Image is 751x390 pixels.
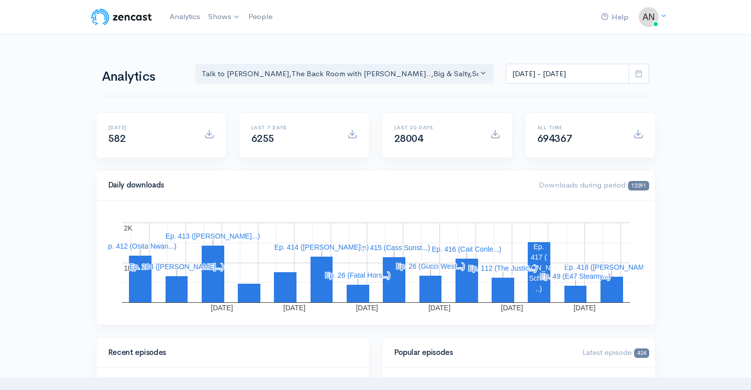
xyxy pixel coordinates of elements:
a: People [244,6,276,28]
text: [DATE] [283,304,305,312]
text: [PERSON_NAME] [510,264,567,272]
text: Ep. 49 (E47 Steamy...) [540,272,611,280]
span: Downloads during period: [539,180,649,189]
text: Ep. 26 (Fatal Hors...) [325,271,390,279]
button: Talk to Allison, The Back Room with Andy O..., Big & Salty, Serial Tales - Joan Julie..., The Cam... [195,64,494,84]
span: 424 [634,348,649,358]
text: [DATE] [428,304,450,312]
text: Ep. 112 (The Justic...) [468,264,537,272]
text: [DATE] [573,304,595,312]
text: ..) [535,285,541,293]
span: 694367 [537,132,572,145]
iframe: gist-messenger-bubble-iframe [717,356,741,380]
text: 2K [124,224,133,232]
span: 28004 [394,132,423,145]
text: 1K [124,264,133,272]
h6: All time [537,125,621,130]
text: Ep. 26 (Gucci West...) [396,262,465,270]
text: Ep. 204 ([PERSON_NAME]...) [129,263,223,271]
text: Ep. 413 ([PERSON_NAME]...) [165,232,259,240]
h4: Daily downloads [108,181,527,189]
text: Ep. 415 (Cass Sunst...) [357,244,430,252]
h6: [DATE] [108,125,192,130]
input: analytics date range selector [506,64,629,84]
h1: Analytics [102,70,183,84]
h4: Popular episodes [394,348,571,357]
a: Shows [204,6,244,28]
text: [DATE] [211,304,233,312]
span: 12291 [628,181,649,190]
h4: Recent episodes [108,348,351,357]
a: Help [597,7,633,28]
div: Talk to [PERSON_NAME] , The Back Room with [PERSON_NAME].. , Big & Salty , Serial Tales - [PERSON... [202,68,479,80]
text: Ep. 414 ([PERSON_NAME]...) [274,243,368,251]
text: Ep. 416 (Cait Conle...) [431,245,501,253]
img: ... [639,7,659,27]
span: Latest episode: [582,347,649,357]
text: [DATE] [356,304,378,312]
text: Ep. 418 ([PERSON_NAME]...) [564,263,658,271]
text: [DATE] [501,304,523,312]
img: ZenCast Logo [90,7,154,27]
h6: Last 7 days [251,125,335,130]
text: Ep. [533,243,544,251]
h6: Last 30 days [394,125,478,130]
svg: A chart. [108,213,643,313]
a: Analytics [166,6,204,28]
text: Ep. 412 (Osita Nwan...) [103,242,177,250]
span: 582 [108,132,126,145]
span: 6255 [251,132,274,145]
